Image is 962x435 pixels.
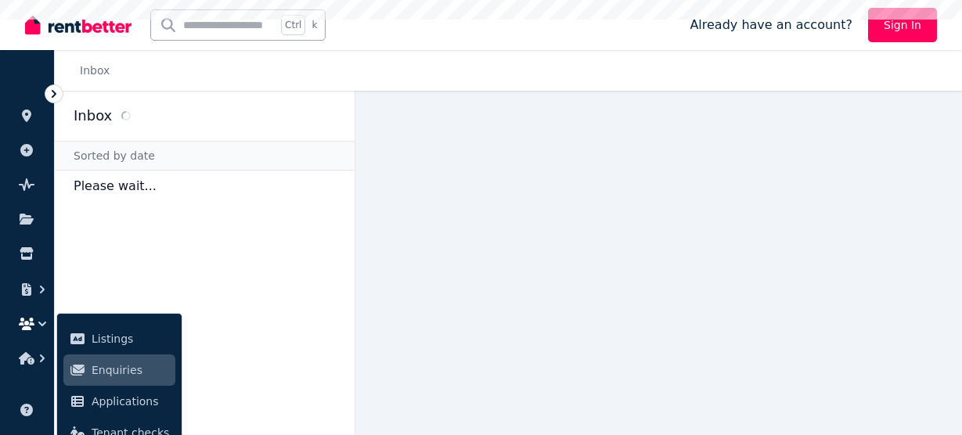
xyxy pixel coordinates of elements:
[281,15,305,35] span: Ctrl
[55,50,128,91] nav: Breadcrumb
[312,19,317,31] span: k
[92,329,169,348] span: Listings
[690,16,852,34] span: Already have an account?
[80,64,110,77] a: Inbox
[92,392,169,411] span: Applications
[25,13,132,37] img: RentBetter
[55,141,355,171] div: Sorted by date
[74,105,112,127] h2: Inbox
[868,8,937,42] a: Sign In
[55,171,355,202] p: Please wait...
[63,323,175,354] a: Listings
[63,354,175,386] a: Enquiries
[92,361,169,379] span: Enquiries
[63,386,175,417] a: Applications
